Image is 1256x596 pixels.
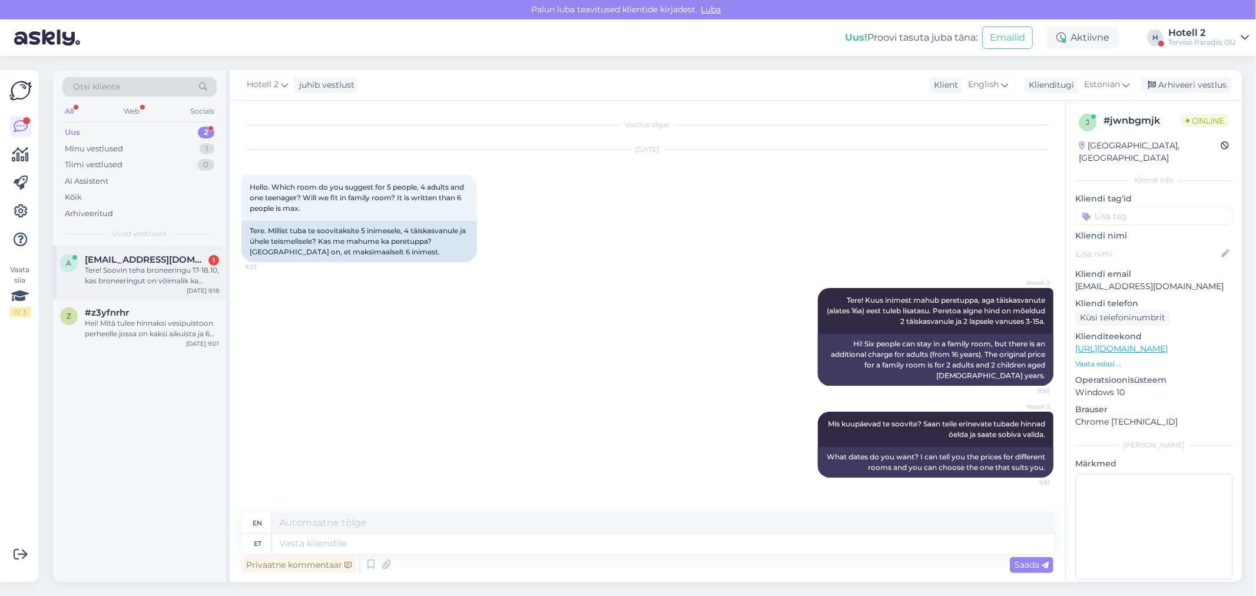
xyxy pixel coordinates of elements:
p: Klienditeekond [1075,330,1232,343]
span: a [67,259,72,267]
div: Kõik [65,191,82,203]
div: Vestlus algas [241,120,1053,130]
a: [URL][DOMAIN_NAME] [1075,343,1168,354]
span: Online [1181,114,1229,127]
div: AI Assistent [65,176,108,187]
div: [DATE] 9:18 [187,286,219,295]
div: Klient [929,79,958,91]
div: # jwnbgmjk [1103,114,1181,128]
p: [EMAIL_ADDRESS][DOMAIN_NAME] [1075,280,1232,293]
a: Hotell 2Tervise Paradiis OÜ [1168,28,1249,47]
div: Tere! Soovin teha broneeringu 17-18.10, kas broneeringut on võimalik ka muuta või tühistada kui p... [85,265,219,286]
img: Askly Logo [9,80,32,102]
p: Chrome [TECHNICAL_ID] [1075,416,1232,428]
b: Uus! [845,32,867,43]
div: 1 [200,143,214,155]
div: Küsi telefoninumbrit [1075,310,1170,326]
input: Lisa nimi [1076,247,1219,260]
button: Emailid [982,27,1033,49]
div: Hei! Mitä tulee hinnaksi vesipuistoon perheelle jossa on kaksi aikuista ja 6 lasta joiden iät ova... [85,318,219,339]
div: Kliendi info [1075,175,1232,186]
p: Kliendi telefon [1075,297,1232,310]
p: Märkmed [1075,458,1232,470]
div: Web [122,104,142,119]
div: [PERSON_NAME] [1075,440,1232,451]
div: [DATE] [241,144,1053,155]
div: Privaatne kommentaar [241,557,356,573]
div: juhib vestlust [294,79,354,91]
span: Hotell 2 [1006,402,1050,411]
p: Vaata edasi ... [1075,359,1232,369]
div: 1 [208,255,219,266]
div: What dates do you want? I can tell you the prices for different rooms and you can choose the one ... [818,447,1053,478]
span: Uued vestlused [112,229,167,239]
div: Proovi tasuta juba täna: [845,31,977,45]
div: 2 [198,127,214,138]
p: Windows 10 [1075,386,1232,399]
div: Tere. Millist tuba te soovitaksite 5 inimesele, 4 täiskasvanule ja ühele teismelisele? Kas me mah... [241,221,477,262]
div: Tiimi vestlused [65,159,122,171]
span: Mis kuupäevad te soovite? Saan teile erinevate tubade hinnad öelda ja saate sobiva valida. [828,419,1047,439]
div: en [253,513,263,533]
p: Brauser [1075,403,1232,416]
span: annelikytt117@gmail.com [85,254,207,265]
span: j [1086,118,1089,127]
span: English [968,78,999,91]
span: #z3yfnrhr [85,307,129,318]
div: Klienditugi [1024,79,1074,91]
span: Tere! Kuus inimest mahub peretuppa, aga täiskasvanute (alates 16a) eest tuleb lisatasu. Peretoa a... [827,296,1047,326]
div: Minu vestlused [65,143,123,155]
div: 0 [197,159,214,171]
p: Operatsioonisüsteem [1075,374,1232,386]
span: Estonian [1084,78,1120,91]
span: Otsi kliente [73,81,120,93]
div: H [1147,29,1164,46]
div: Aktiivne [1047,27,1119,48]
span: Hotell 2 [247,78,279,91]
input: Lisa tag [1075,207,1232,225]
div: Socials [188,104,217,119]
p: Kliendi email [1075,268,1232,280]
span: 9:51 [1006,478,1050,487]
div: 0 / 3 [9,307,31,317]
div: All [62,104,76,119]
div: Tervise Paradiis OÜ [1168,38,1236,47]
span: 9:33 [245,263,289,271]
div: [DATE] 9:01 [186,339,219,348]
div: Arhiveeritud [65,208,113,220]
div: Hotell 2 [1168,28,1236,38]
span: Luba [698,4,725,15]
p: Kliendi nimi [1075,230,1232,242]
div: Uus [65,127,80,138]
div: Vaata siia [9,264,31,317]
span: z [67,312,71,320]
span: 9:50 [1006,386,1050,395]
p: Kliendi tag'id [1075,193,1232,205]
div: Hi! Six people can stay in a family room, but there is an additional charge for adults (from 16 y... [818,334,1053,386]
span: Hotell 2 [1006,279,1050,287]
div: Arhiveeri vestlus [1141,77,1231,93]
div: et [254,534,261,554]
span: Hello. Which room do you suggest for 5 people, 4 adults and one teenager? Will we fit in family r... [250,183,466,213]
span: Saada [1015,559,1049,570]
div: [GEOGRAPHIC_DATA], [GEOGRAPHIC_DATA] [1079,140,1221,164]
